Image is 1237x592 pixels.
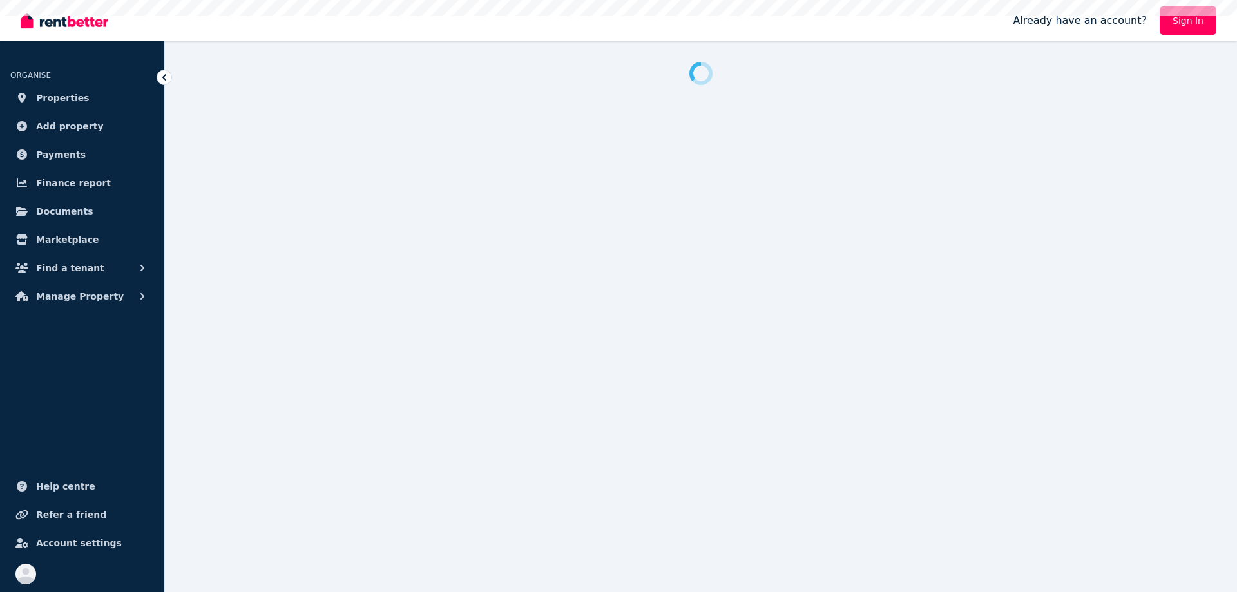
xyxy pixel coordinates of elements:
[36,175,111,191] span: Finance report
[10,502,154,528] a: Refer a friend
[36,147,86,162] span: Payments
[10,198,154,224] a: Documents
[10,113,154,139] a: Add property
[10,71,51,80] span: ORGANISE
[36,90,90,106] span: Properties
[10,85,154,111] a: Properties
[36,479,95,494] span: Help centre
[36,232,99,247] span: Marketplace
[10,227,154,253] a: Marketplace
[10,473,154,499] a: Help centre
[1160,6,1216,35] a: Sign In
[1013,13,1147,28] span: Already have an account?
[36,119,104,134] span: Add property
[36,204,93,219] span: Documents
[10,142,154,167] a: Payments
[10,255,154,281] button: Find a tenant
[36,535,122,551] span: Account settings
[36,289,124,304] span: Manage Property
[21,11,108,30] img: RentBetter
[36,507,106,522] span: Refer a friend
[10,283,154,309] button: Manage Property
[10,530,154,556] a: Account settings
[10,170,154,196] a: Finance report
[36,260,104,276] span: Find a tenant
